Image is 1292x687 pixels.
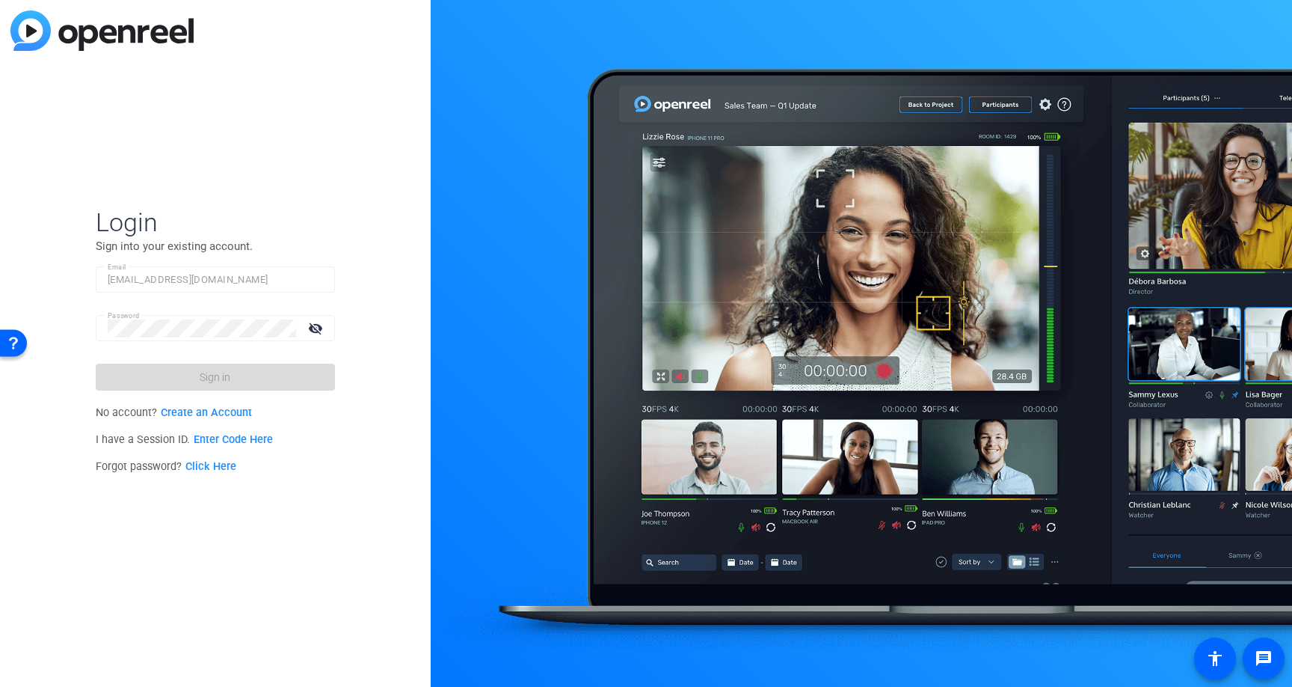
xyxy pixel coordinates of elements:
[108,271,323,289] input: Enter Email Address
[1206,650,1224,668] mat-icon: accessibility
[108,263,126,271] mat-label: Email
[96,238,335,254] p: Sign into your existing account.
[185,460,236,473] a: Click Here
[1255,650,1273,668] mat-icon: message
[96,406,252,419] span: No account?
[10,10,194,51] img: blue-gradient.svg
[96,207,335,238] span: Login
[96,433,273,446] span: I have a Session ID.
[194,433,273,446] a: Enter Code Here
[299,317,335,339] mat-icon: visibility_off
[161,406,252,419] a: Create an Account
[108,311,140,320] mat-label: Password
[96,460,236,473] span: Forgot password?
